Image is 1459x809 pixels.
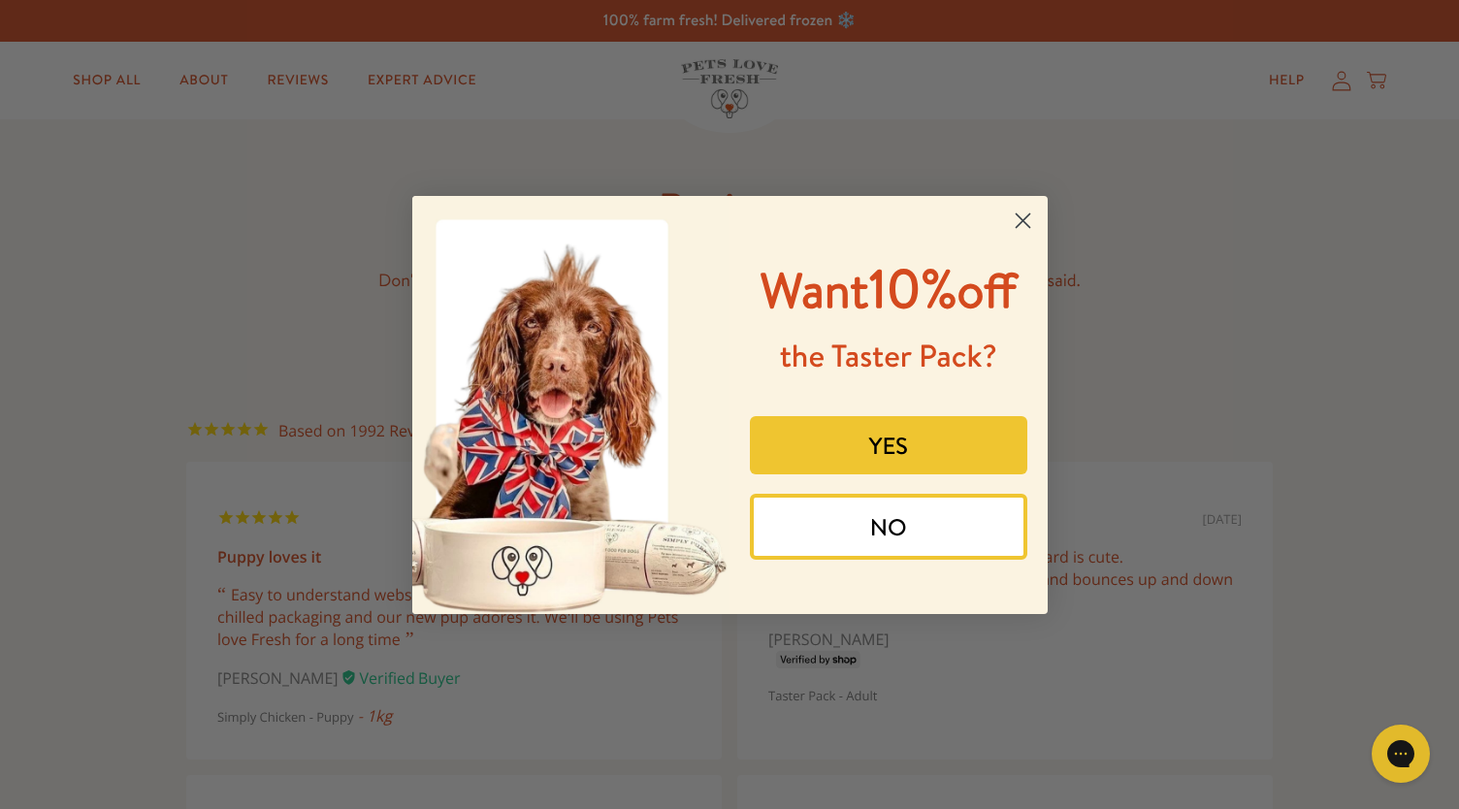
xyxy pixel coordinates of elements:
[1006,204,1040,238] button: Close dialog
[956,257,1017,324] span: off
[761,257,869,324] span: Want
[761,250,1018,325] span: 10%
[780,335,997,377] span: the Taster Pack?
[412,196,730,614] img: 8afefe80-1ef6-417a-b86b-9520c2248d41.jpeg
[750,494,1027,560] button: NO
[750,416,1027,474] button: YES
[1362,718,1440,790] iframe: Gorgias live chat messenger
